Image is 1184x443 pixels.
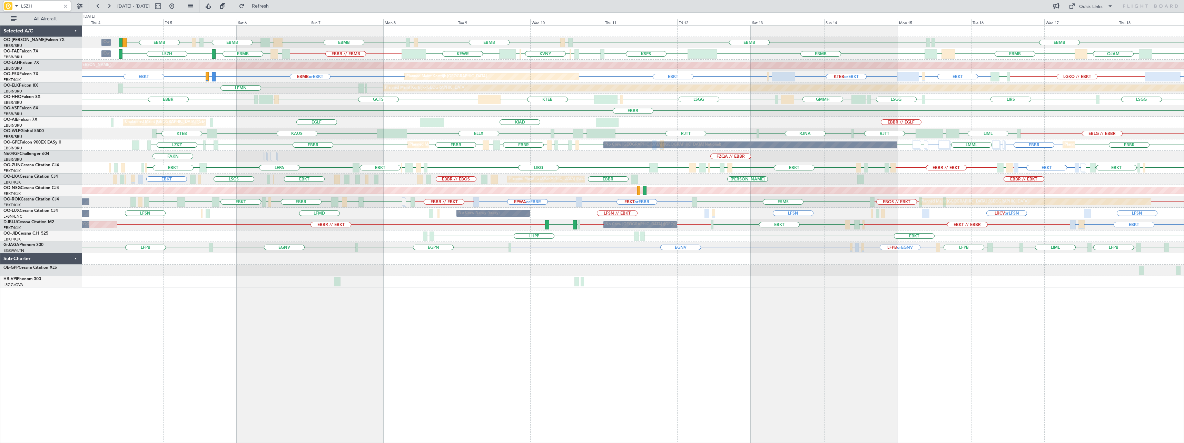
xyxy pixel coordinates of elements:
[3,55,22,60] a: EBBR/BRU
[3,38,65,42] a: OO-[PERSON_NAME]Falcon 7X
[3,209,58,213] a: OO-LUXCessna Citation CJ4
[3,168,21,174] a: EBKT/KJK
[751,19,824,25] div: Sat 13
[385,83,465,93] div: Planned Maint Kortrijk-[GEOGRAPHIC_DATA]
[237,19,310,25] div: Sat 6
[383,19,457,25] div: Mon 8
[236,1,277,12] button: Refresh
[605,219,721,230] div: No Crew [GEOGRAPHIC_DATA] ([GEOGRAPHIC_DATA] National)
[3,66,22,71] a: EBBR/BRU
[3,38,46,42] span: OO-[PERSON_NAME]
[509,174,634,184] div: Planned Maint [GEOGRAPHIC_DATA] ([GEOGRAPHIC_DATA] National)
[310,19,383,25] div: Sun 7
[3,72,38,76] a: OO-FSXFalcon 7X
[90,19,163,25] div: Thu 4
[246,4,275,9] span: Refresh
[3,197,59,201] a: OO-ROKCessna Citation CJ4
[3,118,18,122] span: OO-AIE
[604,19,677,25] div: Thu 11
[3,123,22,128] a: EBBR/BRU
[3,129,20,133] span: OO-WLP
[1044,19,1118,25] div: Wed 17
[3,72,19,76] span: OO-FSX
[3,225,21,230] a: EBKT/KJK
[103,49,150,59] div: Owner Melsbroek Air Base
[3,220,17,224] span: D-IBLU
[3,266,57,270] a: OE-GPPCessna Citation XLS
[3,277,17,281] span: HB-VPI
[3,209,20,213] span: OO-LUX
[605,140,721,150] div: No Crew [GEOGRAPHIC_DATA] ([GEOGRAPHIC_DATA] National)
[3,220,54,224] a: D-IBLUCessna Citation M2
[3,49,38,53] a: OO-FAEFalcon 7X
[458,208,500,218] div: No Crew Nancy (Essey)
[3,49,19,53] span: OO-FAE
[3,163,59,167] a: OO-ZUNCessna Citation CJ4
[117,3,150,9] span: [DATE] - [DATE]
[677,19,751,25] div: Fri 12
[3,83,38,88] a: OO-ELKFalcon 8X
[3,152,20,156] span: N604GF
[824,19,898,25] div: Sun 14
[3,197,21,201] span: OO-ROK
[1065,1,1116,12] button: Quick Links
[3,175,58,179] a: OO-LXACessna Citation CJ4
[83,14,95,20] div: [DATE]
[8,13,75,24] button: All Aircraft
[3,232,48,236] a: OO-JIDCessna CJ1 525
[3,111,22,117] a: EBBR/BRU
[898,19,971,25] div: Mon 15
[3,152,49,156] a: N604GFChallenger 604
[410,140,534,150] div: Planned Maint [GEOGRAPHIC_DATA] ([GEOGRAPHIC_DATA] National)
[3,277,41,281] a: HB-VPIPhenom 300
[3,61,39,65] a: OO-LAHFalcon 7X
[3,118,37,122] a: OO-AIEFalcon 7X
[3,140,61,145] a: OO-GPEFalcon 900EX EASy II
[3,232,18,236] span: OO-JID
[125,117,255,127] div: Unplanned Maint [GEOGRAPHIC_DATA] ([GEOGRAPHIC_DATA] National)
[163,19,237,25] div: Fri 5
[530,19,604,25] div: Wed 10
[3,89,22,94] a: EBBR/BRU
[103,37,150,48] div: Owner Melsbroek Air Base
[921,197,1029,207] div: Planned Maint [GEOGRAPHIC_DATA] ([GEOGRAPHIC_DATA])
[457,19,530,25] div: Tue 9
[3,106,38,110] a: OO-VSFFalcon 8X
[3,186,21,190] span: OO-NSG
[3,248,24,253] a: EGGW/LTN
[3,243,19,247] span: G-JAGA
[3,180,21,185] a: EBKT/KJK
[3,203,21,208] a: EBKT/KJK
[3,282,23,287] a: LSGG/GVA
[3,191,21,196] a: EBKT/KJK
[3,129,44,133] a: OO-WLPGlobal 5500
[3,140,20,145] span: OO-GPE
[3,95,40,99] a: OO-HHOFalcon 8X
[3,157,22,162] a: EBBR/BRU
[3,106,19,110] span: OO-VSF
[971,19,1045,25] div: Tue 16
[3,163,21,167] span: OO-ZUN
[3,175,20,179] span: OO-LXA
[1079,3,1103,10] div: Quick Links
[3,83,19,88] span: OO-ELK
[3,214,22,219] a: LFSN/ENC
[3,237,21,242] a: EBKT/KJK
[3,43,22,48] a: EBBR/BRU
[3,243,43,247] a: G-JAGAPhenom 300
[3,266,19,270] span: OE-GPP
[406,71,487,82] div: Planned Maint Kortrijk-[GEOGRAPHIC_DATA]
[3,186,59,190] a: OO-NSGCessna Citation CJ4
[3,95,21,99] span: OO-HHO
[3,77,21,82] a: EBKT/KJK
[3,146,22,151] a: EBBR/BRU
[21,1,61,11] input: Airport
[18,17,73,21] span: All Aircraft
[3,61,20,65] span: OO-LAH
[3,100,22,105] a: EBBR/BRU
[3,134,22,139] a: EBBR/BRU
